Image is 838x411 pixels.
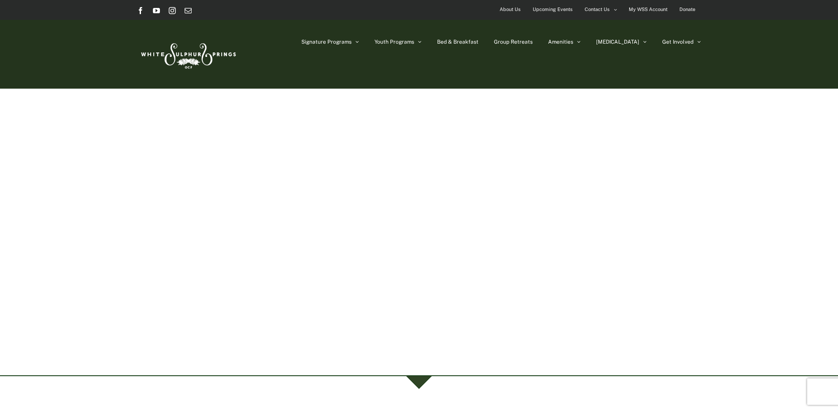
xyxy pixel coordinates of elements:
a: Instagram [169,7,176,14]
a: YouTube [153,7,160,14]
span: [MEDICAL_DATA] [596,39,639,45]
a: Get Involved [662,20,701,64]
span: Upcoming Events [533,3,573,16]
a: Bed & Breakfast [437,20,478,64]
a: Youth Programs [375,20,422,64]
span: Signature Programs [301,39,352,45]
span: Donate [679,3,695,16]
span: Youth Programs [375,39,414,45]
span: Amenities [548,39,573,45]
a: Signature Programs [301,20,359,64]
a: Facebook [137,7,144,14]
span: Group Retreats [494,39,533,45]
span: Bed & Breakfast [437,39,478,45]
nav: Main Menu [301,20,701,64]
a: Group Retreats [494,20,533,64]
img: White Sulphur Springs Logo [137,34,238,75]
span: My WSS Account [629,3,667,16]
a: Email [185,7,192,14]
a: [MEDICAL_DATA] [596,20,647,64]
span: Get Involved [662,39,693,45]
a: Amenities [548,20,581,64]
span: Contact Us [585,3,610,16]
span: About Us [500,3,521,16]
